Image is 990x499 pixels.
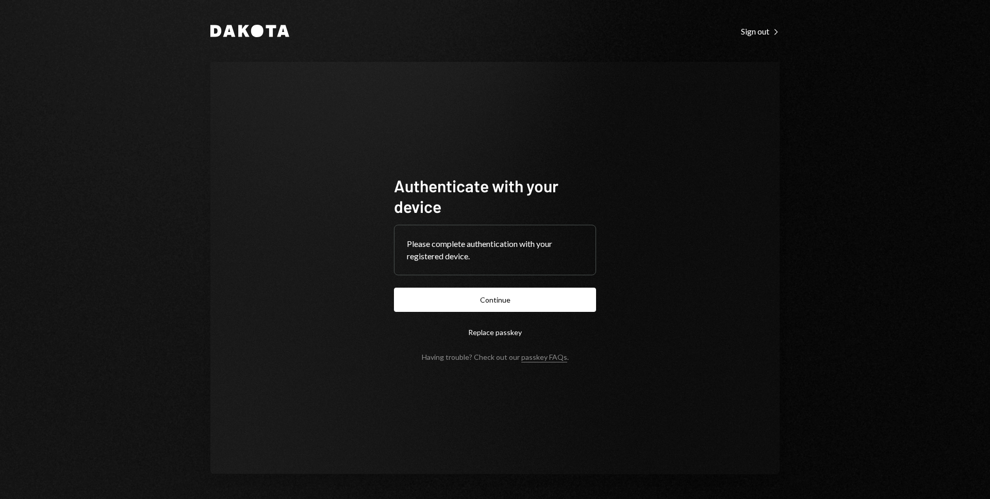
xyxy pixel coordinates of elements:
[394,288,596,312] button: Continue
[407,238,583,262] div: Please complete authentication with your registered device.
[521,353,567,362] a: passkey FAQs
[741,25,780,37] a: Sign out
[394,320,596,344] button: Replace passkey
[394,175,596,217] h1: Authenticate with your device
[741,26,780,37] div: Sign out
[422,353,569,361] div: Having trouble? Check out our .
